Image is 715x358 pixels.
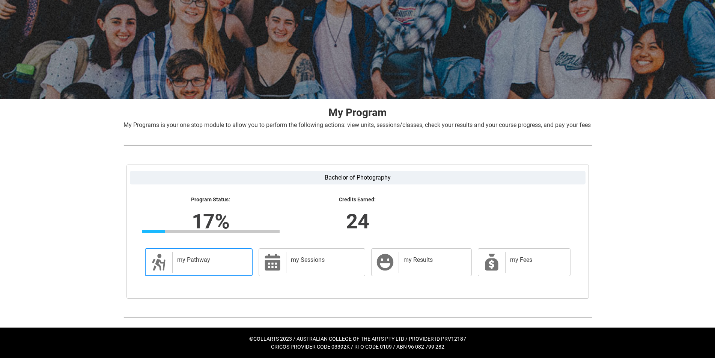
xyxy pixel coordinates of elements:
[328,106,387,119] strong: My Program
[259,248,365,276] a: my Sessions
[240,206,474,237] lightning-formatted-number: 24
[130,171,586,184] label: Bachelor of Photography
[142,196,280,203] lightning-formatted-text: Program Status:
[123,121,591,128] span: My Programs is your one stop module to allow you to perform the following actions: view units, se...
[483,253,501,271] span: My Payments
[177,256,245,264] h2: my Pathway
[93,206,328,237] lightning-formatted-number: 17%
[145,248,253,276] a: my Pathway
[123,142,592,150] img: REDU_GREY_LINE
[150,253,168,271] span: Description of icon when needed
[291,256,357,264] h2: my Sessions
[142,230,280,233] div: Progress Bar
[510,256,563,264] h2: my Fees
[371,248,471,276] a: my Results
[289,196,426,203] lightning-formatted-text: Credits Earned:
[403,256,464,264] h2: my Results
[123,314,592,322] img: REDU_GREY_LINE
[478,248,570,276] a: my Fees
